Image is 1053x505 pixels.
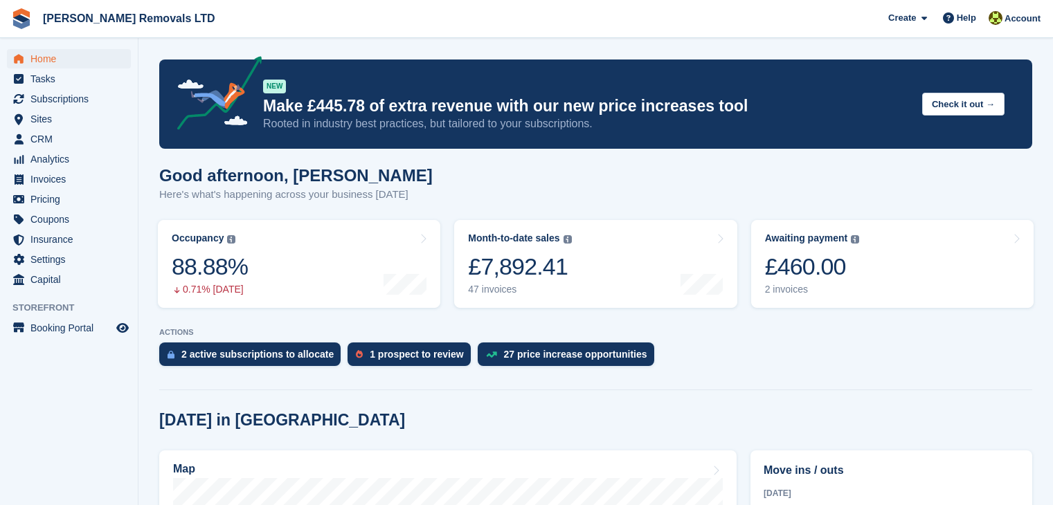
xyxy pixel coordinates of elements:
span: Booking Portal [30,318,114,338]
span: Account [1005,12,1041,26]
span: Settings [30,250,114,269]
p: Rooted in industry best practices, but tailored to your subscriptions. [263,116,911,131]
a: menu [7,169,131,189]
img: icon-info-grey-7440780725fd019a000dd9b08b2336e03edf1995a4989e88bcd33f0948082b44.svg [564,235,572,244]
img: icon-info-grey-7440780725fd019a000dd9b08b2336e03edf1995a4989e88bcd33f0948082b44.svg [851,235,859,244]
a: Month-to-date sales £7,892.41 47 invoices [454,220,737,308]
a: menu [7,109,131,129]
div: 1 prospect to review [370,349,463,360]
div: NEW [263,80,286,93]
h2: Move ins / outs [764,462,1019,479]
span: Sites [30,109,114,129]
span: Create [888,11,916,25]
span: Storefront [12,301,138,315]
span: Home [30,49,114,68]
div: 27 price increase opportunities [504,349,647,360]
img: prospect-51fa495bee0391a8d652442698ab0144808aea92771e9ea1ae160a38d050c398.svg [356,350,363,358]
a: 1 prospect to review [348,342,477,373]
a: menu [7,190,131,209]
div: 88.88% [172,252,248,281]
img: icon-info-grey-7440780725fd019a000dd9b08b2336e03edf1995a4989e88bcd33f0948082b44.svg [227,235,235,244]
img: Sean Glenn [989,11,1002,25]
a: menu [7,230,131,249]
div: Occupancy [172,232,224,244]
a: Occupancy 88.88% 0.71% [DATE] [158,220,440,308]
a: menu [7,49,131,68]
div: 2 invoices [765,284,860,295]
p: ACTIONS [159,328,1032,337]
a: Preview store [114,320,131,336]
span: Invoices [30,169,114,189]
span: Subscriptions [30,89,114,109]
div: [DATE] [764,487,1019,499]
img: stora-icon-8386f47178a22dfd0bd8f6a31ec36ba5ce8667c1dd55bd0f319d3a0aa187defe.svg [11,8,32,29]
a: menu [7,210,131,229]
div: £7,892.41 [468,252,571,281]
a: menu [7,270,131,289]
img: active_subscription_to_allocate_icon-d502201f5373d7db506a760aba3b589e785aa758c864c3986d89f69b8ff3... [168,350,174,359]
a: menu [7,149,131,169]
a: [PERSON_NAME] Removals LTD [37,7,221,30]
p: Here's what's happening across your business [DATE] [159,187,433,203]
a: menu [7,69,131,89]
a: 27 price increase opportunities [478,342,661,373]
a: 2 active subscriptions to allocate [159,342,348,373]
button: Check it out → [922,93,1005,116]
img: price_increase_opportunities-93ffe204e8149a01c8c9dc8f82e8f89637d9d84a8eef4429ea346261dce0b2c0.svg [486,351,497,358]
p: Make £445.78 of extra revenue with our new price increases tool [263,96,911,116]
span: Tasks [30,69,114,89]
h2: [DATE] in [GEOGRAPHIC_DATA] [159,411,405,430]
span: CRM [30,129,114,149]
span: Coupons [30,210,114,229]
a: menu [7,318,131,338]
div: 2 active subscriptions to allocate [181,349,334,360]
span: Analytics [30,149,114,169]
h1: Good afternoon, [PERSON_NAME] [159,166,433,185]
a: menu [7,250,131,269]
div: Month-to-date sales [468,232,559,244]
img: price-adjustments-announcement-icon-8257ccfd72463d97f412b2fc003d46551f7dbcb40ab6d574587a9cd5c0d94... [165,56,262,135]
h2: Map [173,463,195,475]
span: Help [957,11,976,25]
span: Pricing [30,190,114,209]
div: Awaiting payment [765,232,848,244]
a: menu [7,89,131,109]
a: menu [7,129,131,149]
div: 47 invoices [468,284,571,295]
div: £460.00 [765,252,860,281]
span: Capital [30,270,114,289]
span: Insurance [30,230,114,249]
a: Awaiting payment £460.00 2 invoices [751,220,1034,308]
div: 0.71% [DATE] [172,284,248,295]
